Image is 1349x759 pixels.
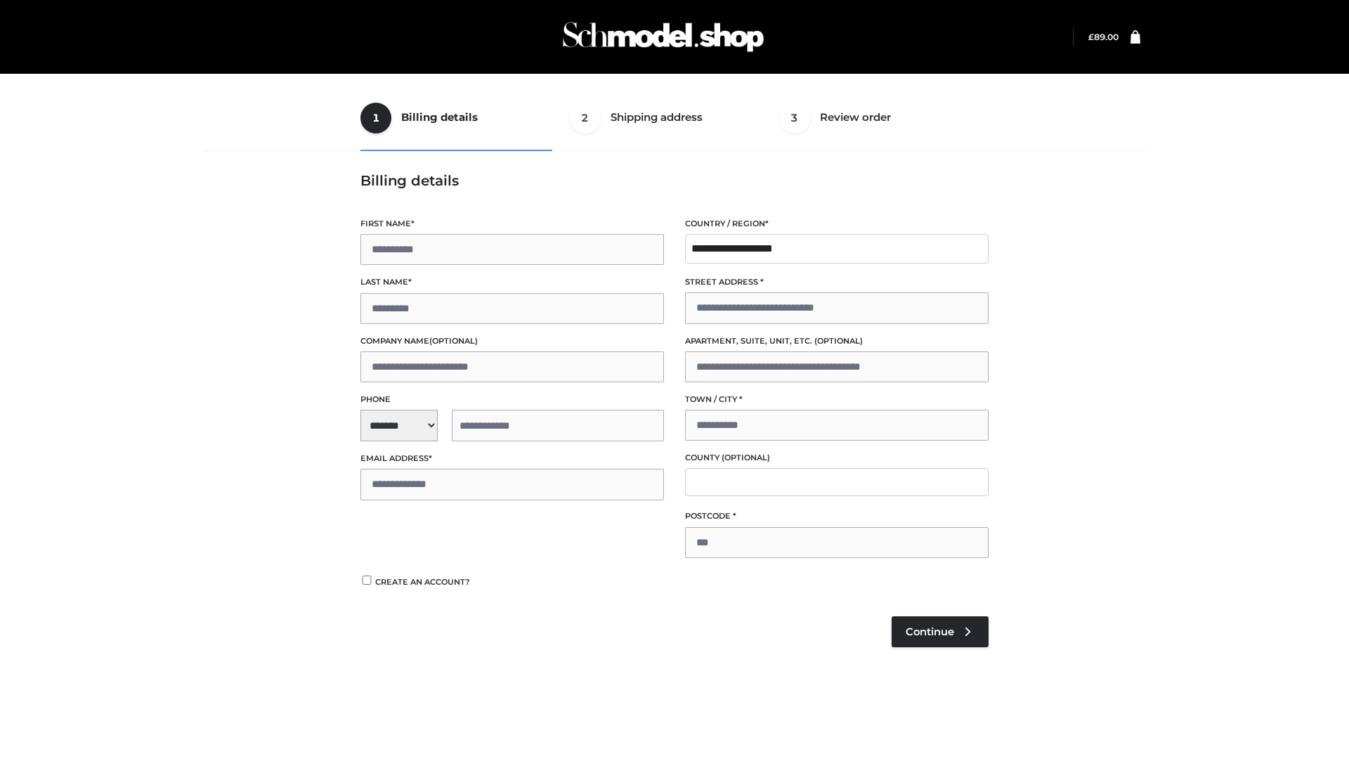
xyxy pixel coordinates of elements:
[685,335,989,348] label: Apartment, suite, unit, etc.
[685,217,989,231] label: Country / Region
[685,393,989,406] label: Town / City
[1088,32,1119,42] bdi: 89.00
[360,576,373,585] input: Create an account?
[360,217,664,231] label: First name
[685,510,989,523] label: Postcode
[558,9,769,65] img: Schmodel Admin 964
[360,452,664,465] label: Email address
[360,393,664,406] label: Phone
[1088,32,1094,42] span: £
[892,616,989,647] a: Continue
[685,451,989,465] label: County
[1088,32,1119,42] a: £89.00
[814,336,863,346] span: (optional)
[685,275,989,289] label: Street address
[360,335,664,348] label: Company name
[375,577,470,587] span: Create an account?
[360,275,664,289] label: Last name
[360,172,989,189] h3: Billing details
[429,336,478,346] span: (optional)
[722,453,770,462] span: (optional)
[906,625,954,638] span: Continue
